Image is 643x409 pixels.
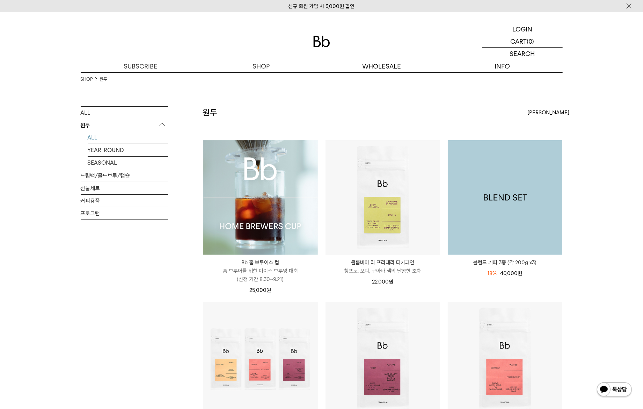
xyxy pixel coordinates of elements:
[326,267,440,275] p: 청포도, 오디, 구아바 잼의 달콤한 조화
[88,144,168,156] a: YEAR-ROUND
[81,107,168,119] a: ALL
[528,108,570,117] span: [PERSON_NAME]
[510,48,535,60] p: SEARCH
[482,35,563,48] a: CART (0)
[203,258,318,267] p: Bb 홈 브루어스 컵
[81,195,168,207] a: 커피용품
[250,287,271,293] span: 25,000
[201,60,322,72] a: SHOP
[500,270,523,277] span: 40,000
[288,3,355,9] a: 신규 회원 가입 시 3,000원 할인
[326,140,440,255] img: 콜롬비아 라 프라데라 디카페인
[81,60,201,72] a: SUBSCRIBE
[512,23,532,35] p: LOGIN
[203,267,318,284] p: 홈 브루어를 위한 아이스 브루잉 대회 (신청 기간 8.30~9.21)
[448,140,562,255] a: 블렌드 커피 3종 (각 200g x3)
[518,270,523,277] span: 원
[448,258,562,267] a: 블렌드 커피 3종 (각 200g x3)
[203,258,318,284] a: Bb 홈 브루어스 컵 홈 브루어를 위한 아이스 브루잉 대회(신청 기간 8.30~9.21)
[81,119,168,132] p: 원두
[81,76,93,83] a: SHOP
[596,382,633,399] img: 카카오톡 채널 1:1 채팅 버튼
[527,35,534,47] p: (0)
[203,107,218,119] h2: 원두
[326,258,440,267] p: 콜롬비아 라 프라데라 디카페인
[88,131,168,144] a: ALL
[88,157,168,169] a: SEASONAL
[313,36,330,47] img: 로고
[81,170,168,182] a: 드립백/콜드브루/캡슐
[203,140,318,255] img: Bb 홈 브루어스 컵
[442,60,563,72] p: INFO
[448,140,562,255] img: 1000001179_add2_053.png
[511,35,527,47] p: CART
[81,182,168,194] a: 선물세트
[372,279,393,285] span: 22,000
[81,207,168,220] a: 프로그램
[322,60,442,72] p: WHOLESALE
[267,287,271,293] span: 원
[482,23,563,35] a: LOGIN
[389,279,393,285] span: 원
[100,76,108,83] a: 원두
[488,269,497,278] div: 18%
[326,258,440,275] a: 콜롬비아 라 프라데라 디카페인 청포도, 오디, 구아바 잼의 달콤한 조화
